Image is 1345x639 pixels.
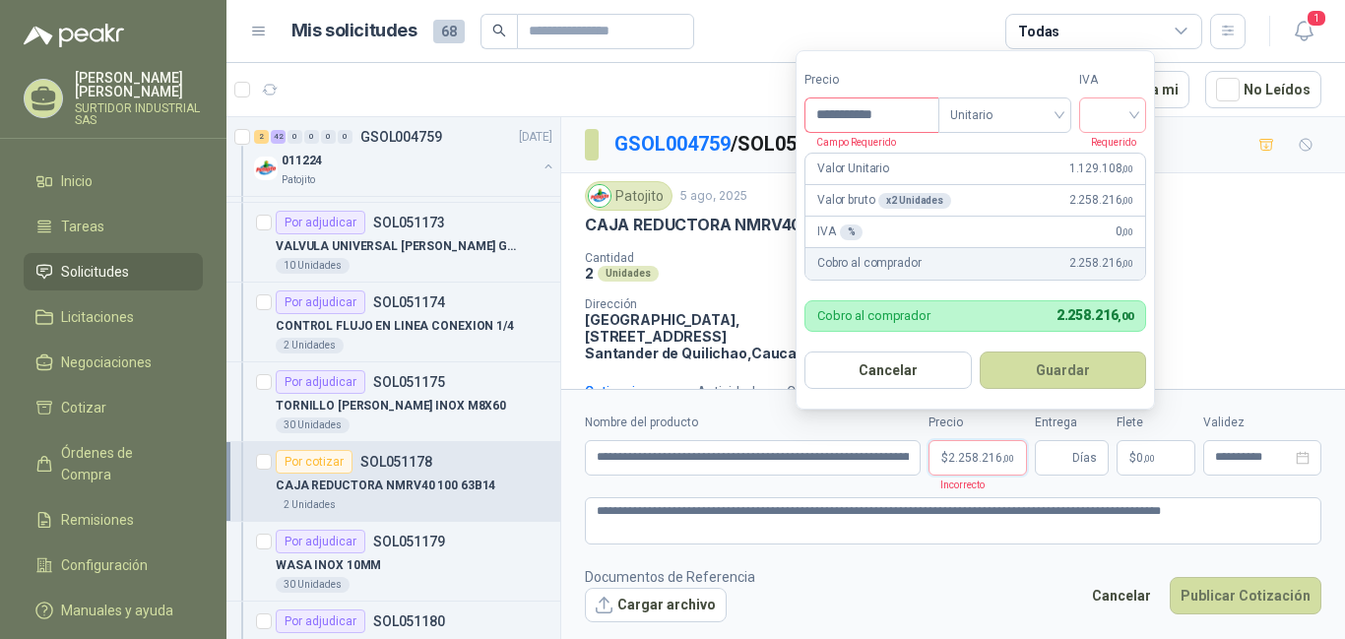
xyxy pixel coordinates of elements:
[276,609,365,633] div: Por adjudicar
[24,501,203,539] a: Remisiones
[817,309,930,322] p: Cobro al comprador
[598,266,659,282] div: Unidades
[61,306,134,328] span: Licitaciones
[276,577,350,593] div: 30 Unidades
[589,185,610,207] img: Company Logo
[276,290,365,314] div: Por adjudicar
[433,20,465,43] span: 68
[75,102,203,126] p: SURTIDOR INDUSTRIAL SAS
[1002,453,1014,464] span: ,00
[1018,21,1059,42] div: Todas
[1081,577,1162,614] button: Cancelar
[276,211,365,234] div: Por adjudicar
[1069,254,1133,273] span: 2.258.216
[61,397,106,418] span: Cotizar
[1121,163,1133,174] span: ,00
[585,251,843,265] p: Cantidad
[585,414,921,432] label: Nombre del producto
[697,381,755,403] div: Actividad
[373,216,445,229] p: SOL051173
[980,351,1147,389] button: Guardar
[373,375,445,389] p: SOL051175
[1121,195,1133,206] span: ,00
[804,71,938,90] label: Precio
[276,556,381,575] p: WASA INOX 10MM
[1203,414,1321,432] label: Validez
[61,509,134,531] span: Remisiones
[1072,441,1097,475] span: Días
[1117,440,1195,476] p: $ 0,00
[817,254,921,273] p: Cobro al comprador
[24,162,203,200] a: Inicio
[24,546,203,584] a: Configuración
[276,530,365,553] div: Por adjudicar
[61,261,129,283] span: Solicitudes
[276,397,506,415] p: TORNILLO [PERSON_NAME] INOX M8X60
[948,452,1014,464] span: 2.258.216
[276,370,365,394] div: Por adjudicar
[840,224,864,240] div: %
[929,476,985,493] p: Incorrecto
[276,450,352,474] div: Por cotizar
[817,160,889,178] p: Valor Unitario
[61,216,104,237] span: Tareas
[373,295,445,309] p: SOL051174
[1116,223,1133,241] span: 0
[1205,71,1321,108] button: No Leídos
[276,338,344,353] div: 2 Unidades
[24,434,203,493] a: Órdenes de Compra
[1118,310,1133,323] span: ,00
[519,128,552,147] p: [DATE]
[804,351,972,389] button: Cancelar
[61,600,173,621] span: Manuales y ayuda
[614,132,731,156] a: GSOL004759
[226,283,560,362] a: Por adjudicarSOL051174CONTROL FLUJO EN LINEA CONEXION 1/42 Unidades
[226,442,560,522] a: Por cotizarSOL051178CAJA REDUCTORA NMRV40 100 63B142 Unidades
[817,223,863,241] p: IVA
[282,172,315,188] p: Patojito
[373,614,445,628] p: SOL051180
[1069,191,1133,210] span: 2.258.216
[61,170,93,192] span: Inicio
[304,130,319,144] div: 0
[1306,9,1327,28] span: 1
[804,133,896,151] p: Campo Requerido
[24,253,203,290] a: Solicitudes
[1035,414,1109,432] label: Entrega
[1057,307,1133,323] span: 2.258.216
[360,130,442,144] p: GSOL004759
[929,440,1027,476] p: $2.258.216,00
[1170,577,1321,614] button: Publicar Cotización
[585,297,801,311] p: Dirección
[61,442,184,485] span: Órdenes de Compra
[614,129,842,160] p: / SOL051178
[24,298,203,336] a: Licitaciones
[276,317,514,336] p: CONTROL FLUJO EN LINEA CONEXION 1/4
[817,191,951,210] p: Valor bruto
[680,187,747,206] p: 5 ago, 2025
[24,24,124,47] img: Logo peakr
[950,100,1059,130] span: Unitario
[338,130,352,144] div: 0
[1286,14,1321,49] button: 1
[254,125,556,188] a: 2 42 0 0 0 0 GSOL004759[DATE] Company Logo011224Patojito
[878,193,951,209] div: x 2 Unidades
[1079,71,1146,90] label: IVA
[271,130,286,144] div: 42
[291,17,417,45] h1: Mis solicitudes
[24,208,203,245] a: Tareas
[929,414,1027,432] label: Precio
[585,566,755,588] p: Documentos de Referencia
[321,130,336,144] div: 0
[254,157,278,180] img: Company Logo
[288,130,302,144] div: 0
[226,522,560,602] a: Por adjudicarSOL051179WASA INOX 10MM30 Unidades
[254,130,269,144] div: 2
[61,351,152,373] span: Negociaciones
[373,535,445,548] p: SOL051179
[787,381,867,403] div: Comentarios
[1143,453,1155,464] span: ,00
[585,381,666,403] div: Cotizaciones
[492,24,506,37] span: search
[585,215,882,235] p: CAJA REDUCTORA NMRV40 100 63B14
